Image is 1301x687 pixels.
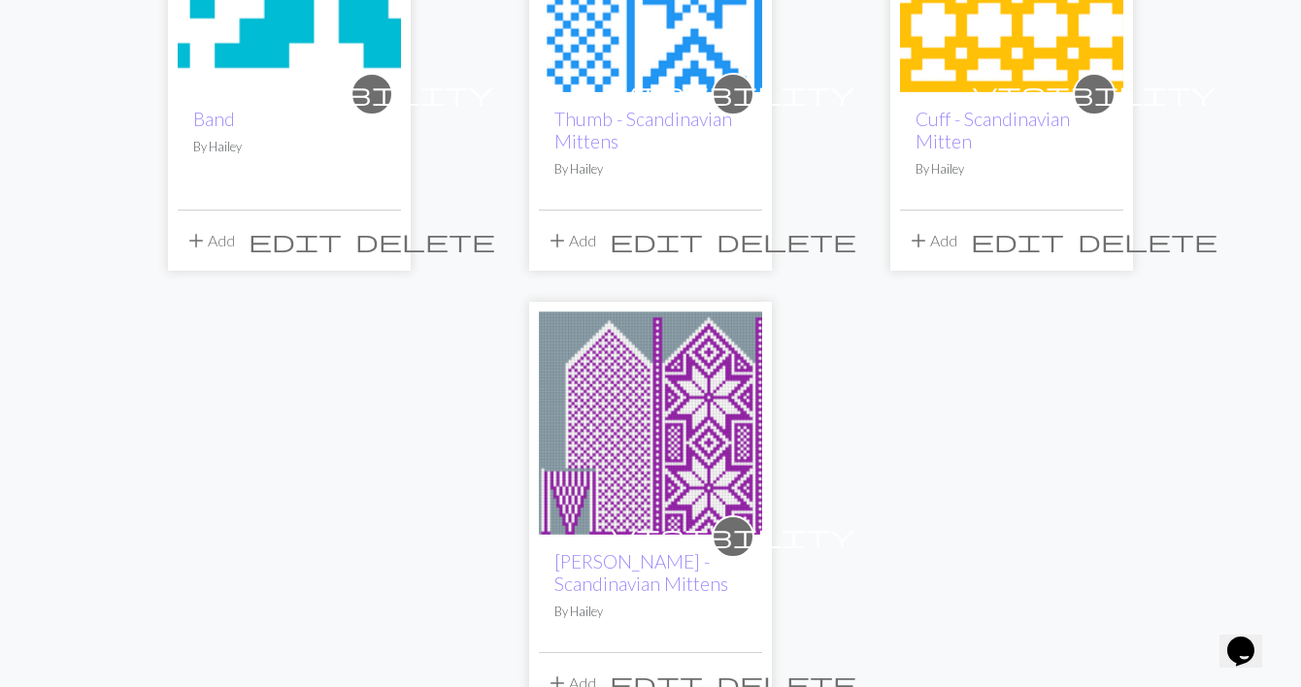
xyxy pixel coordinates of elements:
span: add [184,227,208,254]
iframe: chat widget [1219,609,1282,668]
i: private [973,75,1216,114]
a: Cuff - Scandinavian Mitten [916,108,1070,152]
span: visibility [612,521,854,551]
a: Thumb - Scandinavian Mittens [554,108,732,152]
i: Edit [610,229,703,252]
a: Band [193,108,235,130]
span: visibility [973,79,1216,109]
button: Delete [710,222,863,259]
button: Delete [1071,222,1224,259]
p: By Hailey [554,160,747,179]
button: Edit [242,222,349,259]
i: Edit [249,229,342,252]
p: By Hailey [554,603,747,621]
p: By Hailey [193,138,385,156]
button: Delete [349,222,502,259]
button: Edit [964,222,1071,259]
p: By Hailey [916,160,1108,179]
span: delete [717,227,856,254]
span: visibility [250,79,493,109]
span: edit [971,227,1064,254]
span: edit [610,227,703,254]
i: private [612,517,854,556]
i: Edit [971,229,1064,252]
span: edit [249,227,342,254]
i: private [612,75,854,114]
a: Meg March - Scandinavian Mittens [539,411,762,430]
span: add [907,227,930,254]
span: add [546,227,569,254]
i: private [250,75,493,114]
span: visibility [612,79,854,109]
span: delete [1078,227,1218,254]
img: Meg March - Scandinavian Mittens [539,311,762,535]
button: Add [539,222,603,259]
button: Add [900,222,964,259]
span: delete [355,227,495,254]
a: [PERSON_NAME] - Scandinavian Mittens [554,550,728,595]
button: Add [178,222,242,259]
button: Edit [603,222,710,259]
